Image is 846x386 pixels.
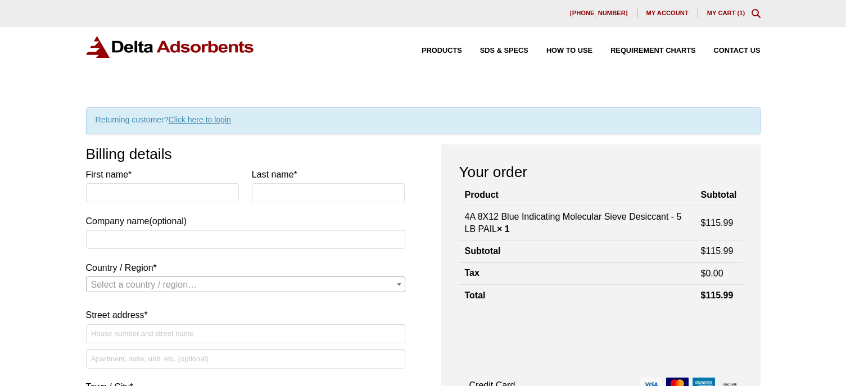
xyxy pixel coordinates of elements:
div: Toggle Modal Content [752,9,761,18]
th: Product [459,185,695,206]
input: Apartment, suite, unit, etc. (optional) [86,349,405,368]
a: My Cart (1) [707,10,745,16]
label: Last name [252,167,405,182]
span: Select a country / region… [91,280,197,289]
span: SDS & SPECS [480,47,528,55]
label: Company name [86,167,405,229]
bdi: 115.99 [701,218,734,228]
bdi: 115.99 [701,246,734,256]
th: Subtotal [459,240,695,262]
input: House number and street name [86,324,405,343]
a: My account [637,9,698,18]
td: 4A 8X12 Blue Indicating Molecular Sieve Desiccant - 5 LB PAIL [459,206,695,240]
th: Total [459,285,695,307]
span: [PHONE_NUMBER] [570,10,628,16]
span: $ [701,269,706,278]
th: Tax [459,262,695,284]
span: My account [646,10,689,16]
bdi: 115.99 [701,290,734,300]
a: Requirement Charts [592,47,695,55]
a: SDS & SPECS [462,47,528,55]
span: $ [701,218,706,228]
bdi: 0.00 [701,269,723,278]
th: Subtotal [695,185,743,206]
label: Street address [86,307,405,323]
span: 1 [739,10,743,16]
a: [PHONE_NUMBER] [561,9,637,18]
a: Products [404,47,462,55]
span: Country / Region [86,276,405,292]
label: First name [86,167,239,182]
span: $ [701,246,706,256]
span: (optional) [149,216,187,226]
h3: Your order [459,162,743,181]
a: How to Use [528,47,592,55]
img: Delta Adsorbents [86,36,255,58]
span: Contact Us [714,47,761,55]
div: Returning customer? [86,107,761,134]
span: $ [701,290,706,300]
span: How to Use [546,47,592,55]
a: Click here to login [169,115,231,124]
span: Requirement Charts [610,47,695,55]
a: Contact Us [696,47,761,55]
span: Products [422,47,462,55]
label: Country / Region [86,260,405,275]
iframe: reCAPTCHA [459,318,630,362]
h3: Billing details [86,144,405,164]
strong: × 1 [497,224,510,234]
